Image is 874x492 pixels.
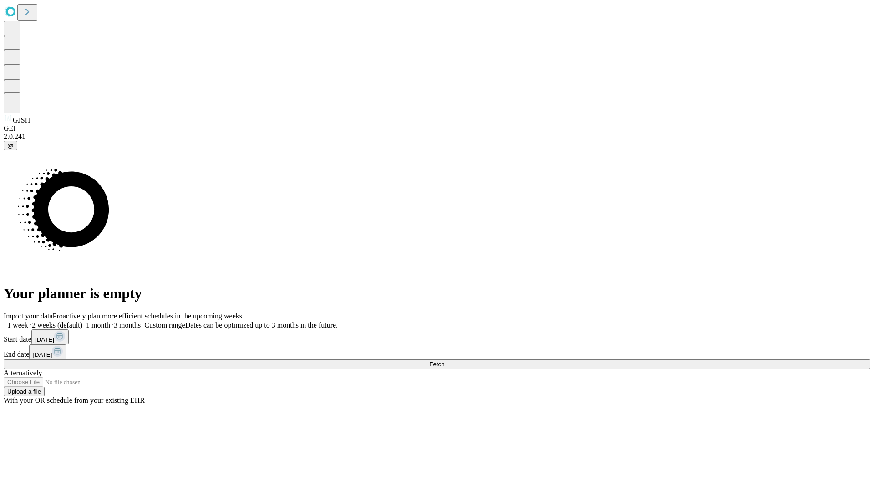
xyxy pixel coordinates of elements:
h1: Your planner is empty [4,285,870,302]
span: Custom range [144,321,185,329]
button: [DATE] [29,344,66,359]
span: Fetch [429,361,444,368]
div: End date [4,344,870,359]
span: 1 month [86,321,110,329]
span: [DATE] [33,351,52,358]
span: With your OR schedule from your existing EHR [4,396,145,404]
span: 1 week [7,321,28,329]
span: 3 months [114,321,141,329]
div: GEI [4,124,870,133]
button: [DATE] [31,329,69,344]
span: Proactively plan more efficient schedules in the upcoming weeks. [53,312,244,320]
button: Fetch [4,359,870,369]
div: Start date [4,329,870,344]
span: Alternatively [4,369,42,377]
span: Dates can be optimized up to 3 months in the future. [185,321,338,329]
span: 2 weeks (default) [32,321,82,329]
span: GJSH [13,116,30,124]
button: Upload a file [4,387,45,396]
span: Import your data [4,312,53,320]
button: @ [4,141,17,150]
span: @ [7,142,14,149]
div: 2.0.241 [4,133,870,141]
span: [DATE] [35,336,54,343]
